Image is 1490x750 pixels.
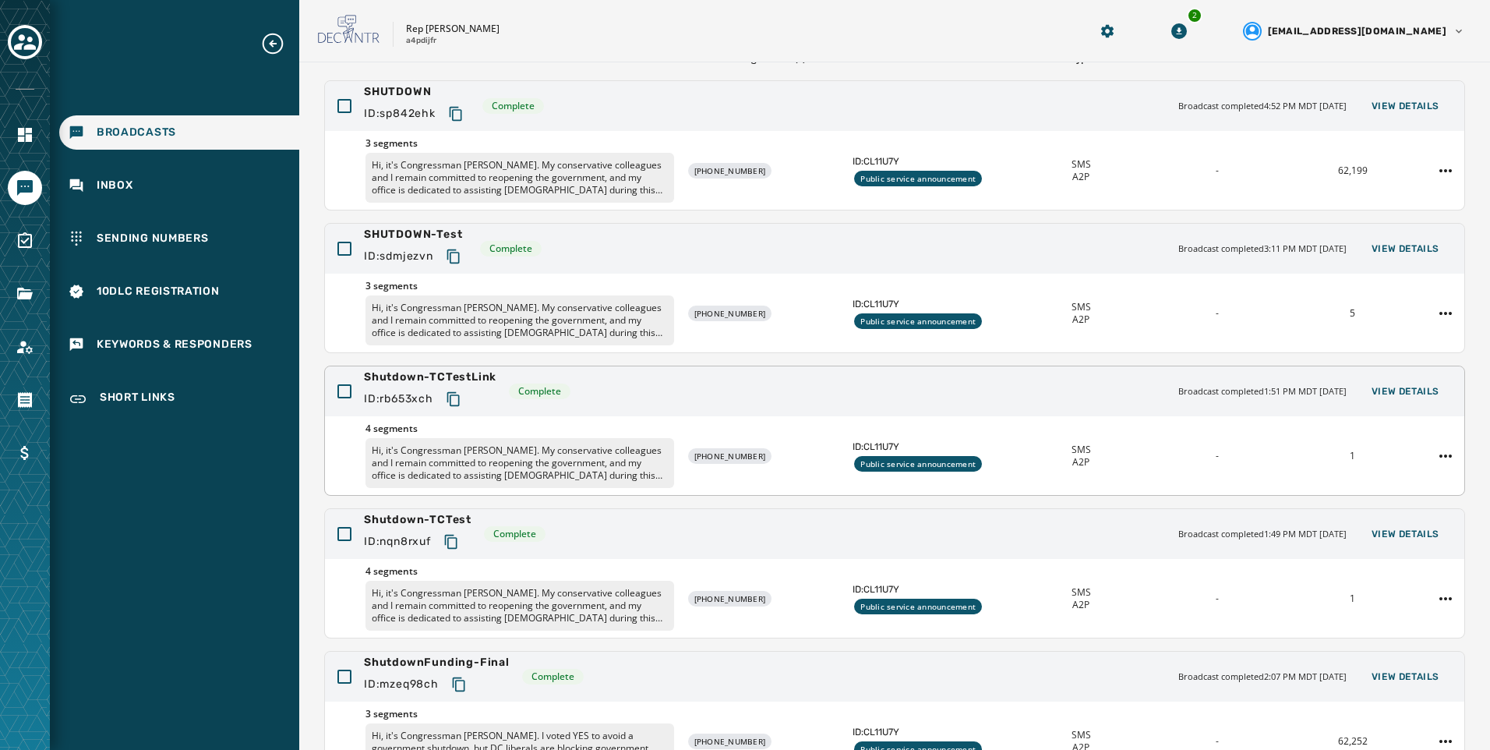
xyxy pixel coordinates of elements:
[97,284,220,299] span: 10DLC Registration
[853,298,1007,310] span: ID: CL11U7Y
[364,84,470,100] span: SHUTDOWN
[1291,735,1414,748] div: 62,252
[97,337,252,352] span: Keywords & Responders
[365,153,674,203] p: Hi, it's Congressman [PERSON_NAME]. My conservative colleagues and I remain committed to reopenin...
[489,242,532,255] span: Complete
[442,100,470,128] button: Copy text to clipboard
[1072,171,1089,183] span: A2P
[1433,301,1458,326] button: SHUTDOWN-Test action menu
[1072,444,1091,456] span: SMS
[1433,444,1458,469] button: Shutdown-TCTestLink action menu
[854,313,982,329] div: Public service announcement
[1165,17,1193,45] button: Download Menu
[260,31,298,56] button: Expand sub nav menu
[8,277,42,311] a: Navigate to Files
[1359,666,1452,688] button: View Details
[59,221,299,256] a: Navigate to Sending Numbers
[59,327,299,362] a: Navigate to Keywords & Responders
[853,726,1007,738] span: ID: CL11U7Y
[8,436,42,470] a: Navigate to Billing
[59,115,299,150] a: Navigate to Broadcasts
[406,35,436,47] p: a4pdijfr
[1155,450,1278,462] div: -
[8,383,42,417] a: Navigate to Orders
[365,423,674,435] span: 4 segments
[492,100,535,112] span: Complete
[688,448,772,464] div: [PHONE_NUMBER]
[365,581,674,631] p: Hi, it's Congressman [PERSON_NAME]. My conservative colleagues and I remain committed to reopenin...
[1155,307,1278,320] div: -
[1178,385,1347,398] span: Broadcast completed 1:51 PM MDT [DATE]
[437,528,465,556] button: Copy text to clipboard
[406,23,500,35] p: Rep [PERSON_NAME]
[365,137,674,150] span: 3 segments
[1372,528,1439,540] span: View Details
[59,380,299,418] a: Navigate to Short Links
[1178,100,1347,113] span: Broadcast completed 4:52 PM MDT [DATE]
[1372,100,1439,112] span: View Details
[364,512,471,528] span: Shutdown-TCTest
[8,171,42,205] a: Navigate to Messaging
[365,295,674,345] p: Hi, it's Congressman [PERSON_NAME]. My conservative colleagues and I remain committed to reopenin...
[1359,380,1452,402] button: View Details
[1093,17,1121,45] button: Manage global settings
[1072,313,1089,326] span: A2P
[688,306,772,321] div: [PHONE_NUMBER]
[8,118,42,152] a: Navigate to Home
[688,163,772,179] div: [PHONE_NUMBER]
[8,224,42,258] a: Navigate to Surveys
[365,438,674,488] p: Hi, it's Congressman [PERSON_NAME]. My conservative colleagues and I remain committed to reopenin...
[1072,599,1089,611] span: A2P
[1372,242,1439,255] span: View Details
[518,385,561,398] span: Complete
[1178,528,1347,541] span: Broadcast completed 1:49 PM MDT [DATE]
[854,171,982,186] div: Public service announcement
[1291,593,1414,605] div: 1
[493,528,536,540] span: Complete
[364,106,436,122] span: ID: sp842ehk
[1291,450,1414,462] div: 1
[853,155,1007,168] span: ID: CL11U7Y
[1155,735,1278,748] div: -
[97,231,209,246] span: Sending Numbers
[1072,456,1089,469] span: A2P
[853,440,1007,453] span: ID: CL11U7Y
[1433,586,1458,611] button: Shutdown-TCTest action menu
[59,168,299,203] a: Navigate to Inbox
[1359,523,1452,545] button: View Details
[364,370,496,385] span: Shutdown-TCTestLink
[1372,385,1439,398] span: View Details
[364,655,510,670] span: ShutdownFunding-Final
[100,390,175,409] span: Short Links
[97,125,176,140] span: Broadcasts
[364,534,431,550] span: ID: nqn8rxuf
[1072,729,1091,741] span: SMS
[364,249,433,264] span: ID: sdmjezvn
[8,25,42,59] button: Toggle account select drawer
[59,274,299,309] a: Navigate to 10DLC Registration
[365,708,674,720] span: 3 segments
[445,670,473,699] button: Copy text to clipboard
[531,670,574,683] span: Complete
[1359,95,1452,117] button: View Details
[1072,586,1091,599] span: SMS
[1372,670,1439,683] span: View Details
[1268,25,1446,37] span: [EMAIL_ADDRESS][DOMAIN_NAME]
[364,227,468,242] span: SHUTDOWN-Test
[854,456,982,472] div: Public service announcement
[365,565,674,578] span: 4 segments
[440,385,468,413] button: Copy text to clipboard
[364,677,439,692] span: ID: mzeq98ch
[1178,242,1347,256] span: Broadcast completed 3:11 PM MDT [DATE]
[853,583,1007,596] span: ID: CL11U7Y
[854,599,982,614] div: Public service announcement
[1359,238,1452,260] button: View Details
[364,391,433,407] span: ID: rb653xch
[1433,158,1458,183] button: SHUTDOWN action menu
[8,330,42,364] a: Navigate to Account
[1155,593,1278,605] div: -
[1187,8,1202,23] div: 2
[688,591,772,607] div: [PHONE_NUMBER]
[1155,165,1278,177] div: -
[440,242,468,271] button: Copy text to clipboard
